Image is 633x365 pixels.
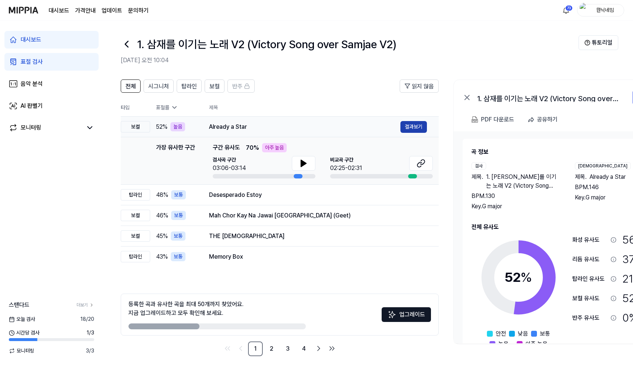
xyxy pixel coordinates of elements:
h2: [DATE] 오전 10:04 [121,56,579,65]
div: 보컬 [121,121,150,132]
div: 표절률 [156,104,197,111]
span: 스탠다드 [9,301,29,309]
button: 가격안내 [75,6,96,15]
button: profile뭔닉네임 [577,4,624,17]
span: 3 / 3 [86,347,94,355]
a: AI 판별기 [4,97,99,115]
a: 표절 검사 [4,53,99,71]
span: 높음 [498,340,509,348]
div: Key. G major [471,202,560,211]
span: 48 % [156,191,168,199]
span: 1. [PERSON_NAME]를 이기는 노래 V2 (Victory Song over Samjae V2) [486,173,560,190]
div: [DEMOGRAPHIC_DATA] [575,162,631,170]
div: Mah Chor Kay Na Jawai [GEOGRAPHIC_DATA] (Geet) [209,211,427,220]
div: 화성 유사도 [572,235,608,244]
span: 제목 . [575,173,587,181]
span: 제목 . [471,173,483,190]
div: BPM. 130 [471,192,560,201]
span: 비교곡 구간 [330,156,362,164]
div: Desesperado Estoy [209,191,427,199]
button: 시그니처 [144,79,174,93]
span: 읽지 않음 [412,82,434,91]
img: profile [580,3,588,18]
div: 표절 검사 [21,57,43,66]
h1: 1. 삼재를 이기는 노래 V2 (Victory Song over Samjae V2) [137,36,396,53]
a: Sparkles업그레이드 [382,313,431,320]
a: 3 [280,341,295,356]
div: 검사 [471,162,486,170]
div: 아주 높음 [262,143,287,152]
span: 아주 높음 [526,340,548,348]
div: 가장 유사한 구간 [156,143,195,178]
span: 보통 [540,329,550,338]
div: 음악 분석 [21,79,43,88]
img: Help [584,40,590,46]
img: 알림 [562,6,570,15]
span: 보컬 [209,82,220,91]
div: 보통 [171,231,185,241]
a: Go to last page [326,343,338,354]
button: 읽지 않음 [400,79,439,93]
a: 더보기 [77,302,94,308]
div: 뭔닉네임 [591,6,619,14]
div: 탑라인 [121,251,150,262]
a: 2 [264,341,279,356]
button: 업그레이드 [382,307,431,322]
span: 오늘 검사 [9,315,35,323]
div: 52 [505,267,532,287]
button: 반주 [227,79,255,93]
span: 1 / 3 [86,329,94,337]
div: 모니터링 [21,123,41,132]
img: PDF Download [471,116,478,123]
button: 결과보기 [400,121,427,133]
a: 모니터링 [9,123,82,132]
span: 탑라인 [181,82,197,91]
a: 음악 분석 [4,75,99,93]
span: 반주 [232,82,243,91]
a: 1 [248,341,263,356]
span: 모니터링 [9,347,34,355]
div: THE [DEMOGRAPHIC_DATA] [209,232,427,241]
div: 탑라인 [121,189,150,201]
button: 전체 [121,79,141,93]
span: 46 % [156,211,168,220]
span: 52 % [156,123,167,131]
div: PDF 다운로드 [481,115,514,124]
span: 전체 [125,82,136,91]
a: Go to first page [222,343,233,354]
a: 4 [297,341,311,356]
button: 공유하기 [524,112,563,127]
button: 알림73 [560,4,572,16]
div: 03:06-03:14 [213,164,246,173]
span: 시간당 검사 [9,329,39,337]
div: 보통 [171,211,186,220]
th: 제목 [209,99,439,116]
div: 02:25-02:31 [330,164,362,173]
span: 시그니처 [148,82,169,91]
span: 검사곡 구간 [213,156,246,164]
div: AI 판별기 [21,102,43,110]
div: 탑라인 유사도 [572,274,608,283]
span: 70 % [246,143,259,152]
button: 보컬 [205,79,224,93]
div: Memory Box [209,252,427,261]
a: 대시보드 [49,6,69,15]
div: 보컬 유사도 [572,294,608,303]
img: Sparkles [388,310,396,319]
span: 안전 [496,329,506,338]
span: 18 / 20 [80,315,94,323]
button: 탑라인 [177,79,202,93]
span: 낮음 [518,329,528,338]
a: Go to next page [313,343,325,354]
div: 보컬 [121,230,150,242]
a: 대시보드 [4,31,99,49]
span: Already a Star [590,173,626,181]
a: 업데이트 [102,6,122,15]
button: 튜토리얼 [579,35,618,50]
span: % [520,269,532,285]
span: 43 % [156,252,168,261]
div: 리듬 유사도 [572,255,608,264]
span: 45 % [156,232,168,241]
div: Already a Star [209,123,400,131]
